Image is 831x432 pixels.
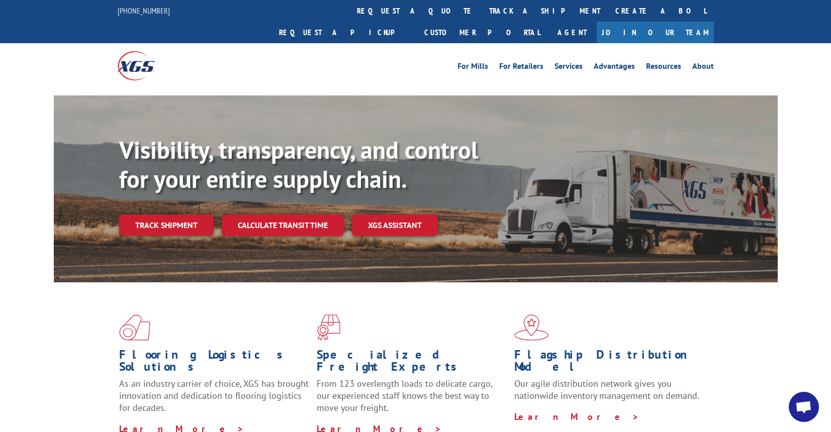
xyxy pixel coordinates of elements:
[594,62,635,73] a: Advantages
[514,314,549,341] img: xgs-icon-flagship-distribution-model-red
[555,62,583,73] a: Services
[514,378,699,401] span: Our agile distribution network gives you nationwide inventory management on demand.
[119,314,150,341] img: xgs-icon-total-supply-chain-intelligence-red
[514,411,639,422] a: Learn More >
[118,6,170,16] a: [PHONE_NUMBER]
[499,62,543,73] a: For Retailers
[457,62,488,73] a: For Mills
[597,22,714,43] a: Join Our Team
[317,349,507,378] h1: Specialized Freight Experts
[789,392,819,422] div: Open chat
[317,314,340,341] img: xgs-icon-focused-on-flooring-red
[271,22,417,43] a: Request a pickup
[514,349,704,378] h1: Flagship Distribution Model
[119,214,214,236] a: Track shipment
[317,378,507,422] p: From 123 overlength loads to delicate cargo, our experienced staff knows the best way to move you...
[352,214,438,236] a: XGS ASSISTANT
[646,62,681,73] a: Resources
[119,134,478,194] b: Visibility, transparency, and control for your entire supply chain.
[547,22,597,43] a: Agent
[119,378,309,413] span: As an industry carrier of choice, XGS has brought innovation and dedication to flooring logistics...
[417,22,547,43] a: Customer Portal
[222,214,344,236] a: Calculate transit time
[692,62,714,73] a: About
[119,349,309,378] h1: Flooring Logistics Solutions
